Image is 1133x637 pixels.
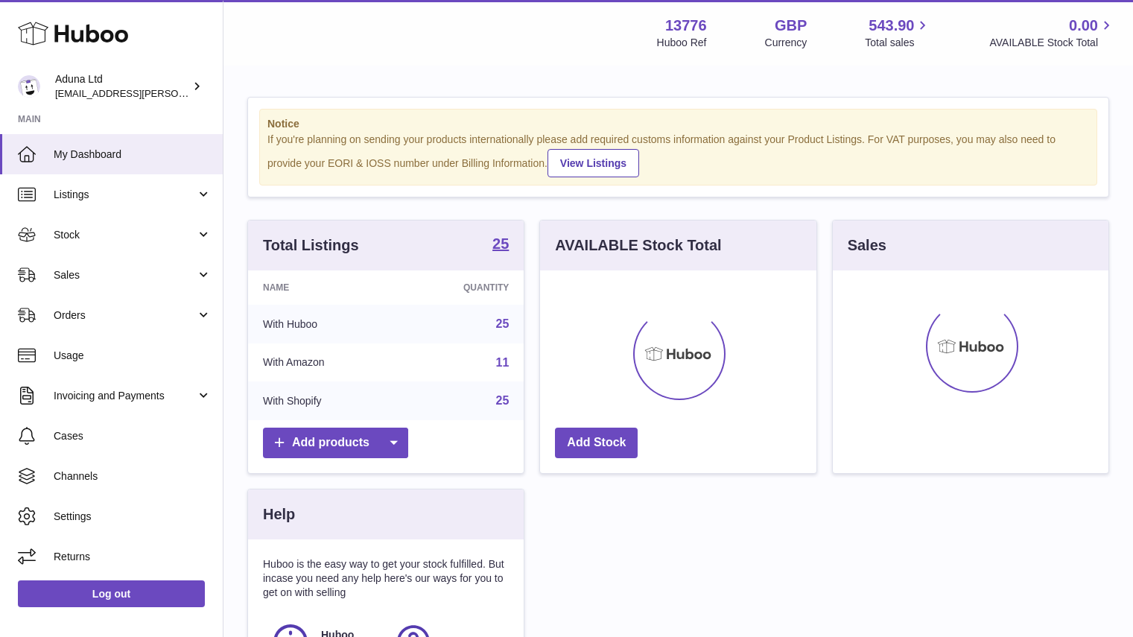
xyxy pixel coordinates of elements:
h3: Help [263,504,295,525]
span: Orders [54,308,196,323]
div: Aduna Ltd [55,72,189,101]
span: Channels [54,469,212,484]
a: View Listings [548,149,639,177]
span: Invoicing and Payments [54,389,196,403]
img: deborahe.kamara@aduna.com [18,75,40,98]
strong: GBP [775,16,807,36]
span: 0.00 [1069,16,1098,36]
h3: AVAILABLE Stock Total [555,235,721,256]
td: With Shopify [248,381,399,420]
a: 11 [496,356,510,369]
h3: Sales [848,235,886,256]
span: Cases [54,429,212,443]
a: 543.90 Total sales [865,16,931,50]
strong: 13776 [665,16,707,36]
strong: 25 [492,236,509,251]
a: Add Stock [555,428,638,458]
a: 0.00 AVAILABLE Stock Total [989,16,1115,50]
td: With Huboo [248,305,399,343]
span: Returns [54,550,212,564]
span: Sales [54,268,196,282]
span: AVAILABLE Stock Total [989,36,1115,50]
span: Stock [54,228,196,242]
td: With Amazon [248,343,399,382]
div: Currency [765,36,807,50]
span: Total sales [865,36,931,50]
span: 543.90 [869,16,914,36]
span: Settings [54,510,212,524]
p: Huboo is the easy way to get your stock fulfilled. But incase you need any help here's our ways f... [263,557,509,600]
span: Usage [54,349,212,363]
div: Huboo Ref [657,36,707,50]
strong: Notice [267,117,1089,131]
h3: Total Listings [263,235,359,256]
span: My Dashboard [54,148,212,162]
span: [EMAIL_ADDRESS][PERSON_NAME][PERSON_NAME][DOMAIN_NAME] [55,87,378,99]
a: 25 [492,236,509,254]
div: If you're planning on sending your products internationally please add required customs informati... [267,133,1089,177]
span: Listings [54,188,196,202]
th: Quantity [399,270,524,305]
a: 25 [496,394,510,407]
a: Log out [18,580,205,607]
a: Add products [263,428,408,458]
a: 25 [496,317,510,330]
th: Name [248,270,399,305]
